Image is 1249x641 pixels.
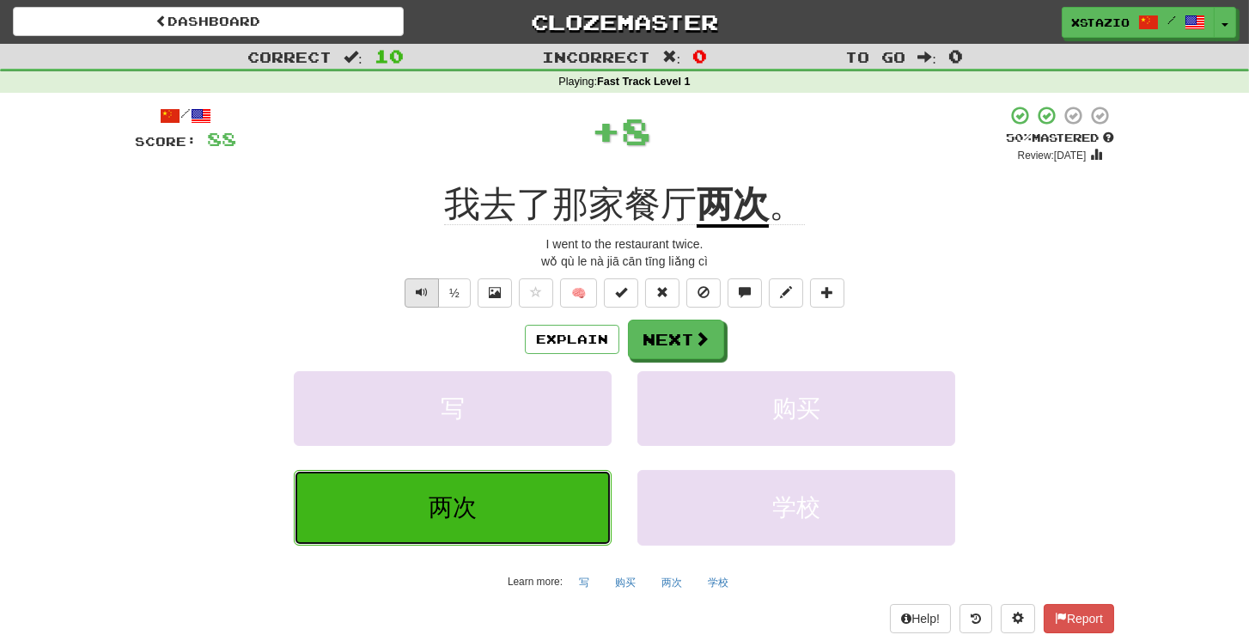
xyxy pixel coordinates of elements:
button: Reset to 0% Mastered (alt+r) [645,278,679,308]
span: + [591,105,621,156]
div: wǒ qù le nà jiā cān tīng liǎng cì [135,253,1114,270]
span: : [917,50,936,64]
span: 学校 [772,494,820,521]
span: 50 % [1006,131,1032,144]
span: 0 [692,46,707,66]
div: I went to the restaurant twice. [135,235,1114,253]
button: Round history (alt+y) [960,604,992,633]
small: Review: [DATE] [1018,150,1087,162]
span: 8 [621,109,651,152]
button: 两次 [652,570,692,595]
button: Play sentence audio (ctl+space) [405,278,439,308]
span: / [1167,14,1176,26]
span: Score: [135,134,197,149]
button: 购买 [637,371,955,446]
span: 写 [441,395,465,422]
button: Report [1044,604,1114,633]
strong: Fast Track Level 1 [597,76,691,88]
button: Help! [890,604,951,633]
span: 0 [948,46,963,66]
button: 两次 [294,470,612,545]
button: 🧠 [560,278,597,308]
span: 我去了那家餐厅 [444,184,697,225]
button: Favorite sentence (alt+f) [519,278,553,308]
a: Dashboard [13,7,404,36]
div: Text-to-speech controls [401,278,471,308]
a: Clozemaster [430,7,820,37]
button: 学校 [637,470,955,545]
span: : [662,50,681,64]
div: / [135,105,236,126]
span: 两次 [429,494,477,521]
button: Set this sentence to 100% Mastered (alt+m) [604,278,638,308]
button: Ignore sentence (alt+i) [686,278,721,308]
button: 写 [570,570,599,595]
button: ½ [438,278,471,308]
u: 两次 [697,184,769,228]
button: Add to collection (alt+a) [810,278,844,308]
span: 。 [769,184,805,225]
span: To go [845,48,905,65]
small: Learn more: [508,576,563,588]
div: Mastered [1006,131,1114,146]
button: Discuss sentence (alt+u) [728,278,762,308]
button: Next [628,320,724,359]
button: 购买 [606,570,645,595]
span: Incorrect [542,48,650,65]
button: Edit sentence (alt+d) [769,278,803,308]
span: 88 [207,128,236,150]
span: Correct [247,48,332,65]
button: 写 [294,371,612,446]
span: 10 [375,46,404,66]
button: Explain [525,325,619,354]
button: Show image (alt+x) [478,278,512,308]
a: xstazio / [1062,7,1215,38]
span: 购买 [772,395,820,422]
span: : [344,50,363,64]
span: xstazio [1071,15,1130,30]
button: 学校 [698,570,738,595]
